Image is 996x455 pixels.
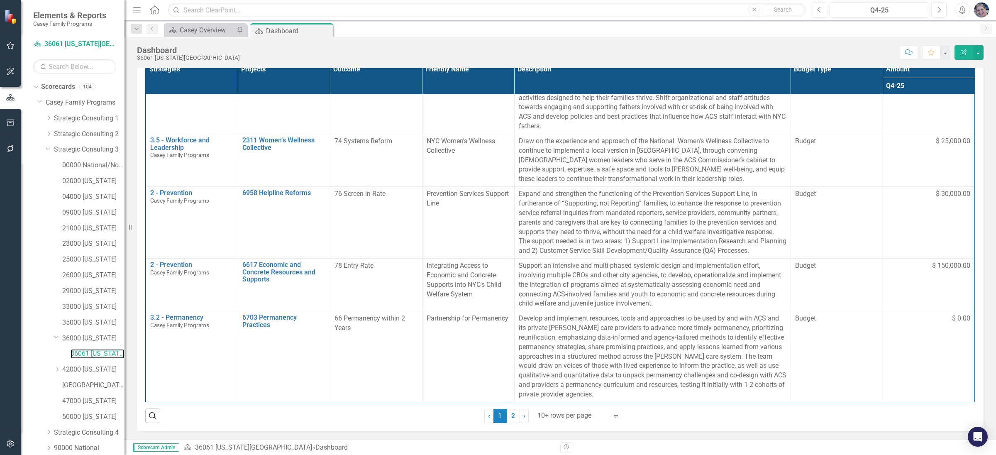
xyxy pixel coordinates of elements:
[150,189,234,197] a: 2 - Prevention
[334,190,386,198] span: 76 Screen in Rate
[519,261,786,308] p: Support an intensive and multi-phased systemic design and implementation effort, involving multip...
[422,259,514,311] td: Double-Click to Edit
[54,428,124,438] a: Strategic Consulting 4
[238,259,330,311] td: Double-Click to Edit Right Click for Context Menu
[883,187,975,259] td: Double-Click to Edit
[62,271,124,280] a: 26000 [US_STATE]
[4,9,19,24] img: ClearPoint Strategy
[146,311,238,402] td: Double-Click to Edit Right Click for Context Menu
[150,314,234,321] a: 3.2 - Permanency
[523,412,525,420] span: ›
[519,189,786,256] p: Expand and strengthen the functioning of the Prevention Services Support Line, in furtherance of ...
[791,134,883,186] td: Double-Click to Edit
[71,349,124,359] a: 36061 [US_STATE][GEOGRAPHIC_DATA]
[936,189,970,199] span: $ 30,000.00
[180,25,234,35] div: Casey Overview
[795,314,879,323] span: Budget
[519,137,786,184] p: Draw on the experience and approach of the National Women's Wellness Collective to continue to im...
[830,2,929,17] button: Q4-25
[422,187,514,259] td: Double-Click to Edit
[62,192,124,202] a: 04000 [US_STATE]
[62,224,124,233] a: 21000 [US_STATE]
[427,262,501,298] span: Integrating Access to Economic and Concrete Supports into NYC's Child Welfare System
[238,311,330,402] td: Double-Click to Edit Right Click for Context Menu
[150,152,209,158] span: Casey Family Programs
[334,262,373,269] span: 78 Entry Rate
[514,259,791,311] td: Double-Click to Edit
[62,334,124,343] a: 36000 [US_STATE]
[427,314,508,322] span: Partnership for Permanency
[150,322,209,328] span: Casey Family Programs
[150,261,234,269] a: 2 - Prevention
[166,25,234,35] a: Casey Overview
[422,311,514,402] td: Double-Click to Edit
[150,137,234,151] a: 3.5 - Workforce and Leadership
[832,5,926,15] div: Q4-25
[883,259,975,311] td: Double-Click to Edit
[238,187,330,259] td: Double-Click to Edit Right Click for Context Menu
[795,261,879,271] span: Budget
[968,427,988,447] div: Open Intercom Messenger
[795,189,879,199] span: Budget
[315,443,348,451] div: Dashboard
[62,365,124,374] a: 42000 [US_STATE]
[238,134,330,186] td: Double-Click to Edit Right Click for Context Menu
[514,134,791,186] td: Double-Click to Edit
[762,4,803,16] button: Search
[133,443,179,452] span: Scorecard Admin
[774,6,792,13] span: Search
[54,130,124,139] a: Strategic Consulting 2
[519,314,786,399] p: Develop and implement resources, tools and approaches to be used by and with ACS and its private ...
[974,2,989,17] button: Diane Gillian
[150,197,209,204] span: Casey Family Programs
[791,187,883,259] td: Double-Click to Edit
[952,314,970,323] span: $ 0.00
[427,137,495,154] span: NYC Women's Wellness Collective
[422,134,514,186] td: Double-Click to Edit
[33,39,116,49] a: 36061 [US_STATE][GEOGRAPHIC_DATA]
[330,311,422,402] td: Double-Click to Edit
[54,114,124,123] a: Strategic Consulting 1
[266,26,331,36] div: Dashboard
[242,314,326,328] a: 6703 Permanency Practices
[33,59,116,74] input: Search Below...
[62,239,124,249] a: 23000 [US_STATE]
[183,443,554,453] div: »
[146,259,238,311] td: Double-Click to Edit Right Click for Context Menu
[137,55,240,61] div: 36061 [US_STATE][GEOGRAPHIC_DATA]
[791,259,883,311] td: Double-Click to Edit
[62,396,124,406] a: 47000 [US_STATE]
[791,311,883,402] td: Double-Click to Edit
[195,443,312,451] a: 36061 [US_STATE][GEOGRAPHIC_DATA]
[62,176,124,186] a: 02000 [US_STATE]
[330,259,422,311] td: Double-Click to Edit
[79,83,95,91] div: 104
[146,134,238,186] td: Double-Click to Edit Right Click for Context Menu
[41,82,75,92] a: Scorecards
[493,409,507,423] span: 1
[62,318,124,328] a: 35000 [US_STATE]
[137,46,240,55] div: Dashboard
[146,187,238,259] td: Double-Click to Edit Right Click for Context Menu
[932,261,970,271] span: $ 150,000.00
[883,311,975,402] td: Double-Click to Edit
[514,311,791,402] td: Double-Click to Edit
[62,412,124,422] a: 50000 [US_STATE]
[54,443,124,453] a: 90000 National
[936,137,970,146] span: $ 25,000.00
[46,98,124,108] a: Casey Family Programs
[33,20,106,27] small: Casey Family Programs
[507,409,520,423] a: 2
[330,134,422,186] td: Double-Click to Edit
[62,161,124,170] a: 00000 National/No Jurisdiction (SC3)
[242,137,326,151] a: 2311 Women’s Wellness Collective
[62,302,124,312] a: 33000 [US_STATE]
[62,286,124,296] a: 29000 [US_STATE]
[150,269,209,276] span: Casey Family Programs
[514,187,791,259] td: Double-Click to Edit
[62,255,124,264] a: 25000 [US_STATE]
[168,3,806,17] input: Search ClearPoint...
[334,137,392,145] span: 74 Systems Reform
[242,261,326,283] a: 6617 Economic and Concrete Resources and Supports
[242,189,326,197] a: 6958 Helpline Reforms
